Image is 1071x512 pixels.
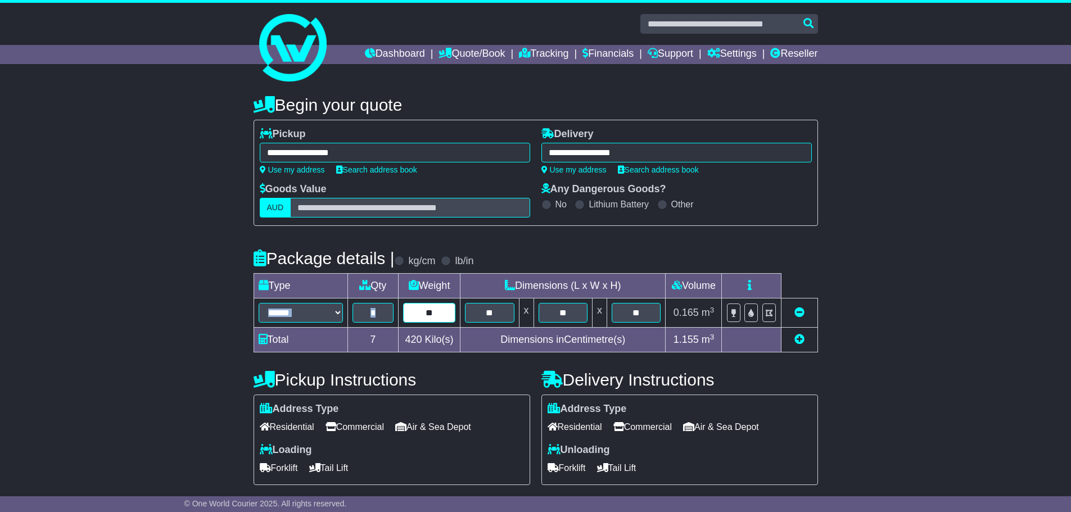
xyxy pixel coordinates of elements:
span: Tail Lift [309,459,349,477]
span: Commercial [326,418,384,436]
label: Any Dangerous Goods? [541,183,666,196]
td: Volume [666,274,722,298]
label: lb/in [455,255,473,268]
label: kg/cm [408,255,435,268]
span: Residential [548,418,602,436]
span: Forklift [548,459,586,477]
h4: Begin your quote [254,96,818,114]
a: Remove this item [794,307,805,318]
span: Air & Sea Depot [395,418,471,436]
span: Forklift [260,459,298,477]
span: Residential [260,418,314,436]
label: Goods Value [260,183,327,196]
a: Tracking [519,45,568,64]
a: Search address book [618,165,699,174]
td: Dimensions in Centimetre(s) [460,328,666,352]
span: © One World Courier 2025. All rights reserved. [184,499,347,508]
label: Other [671,199,694,210]
span: Air & Sea Depot [683,418,759,436]
span: 420 [405,334,422,345]
td: Kilo(s) [399,328,460,352]
a: Settings [707,45,757,64]
label: Delivery [541,128,594,141]
label: AUD [260,198,291,218]
td: Total [254,328,347,352]
a: Financials [582,45,634,64]
td: Type [254,274,347,298]
span: 0.165 [674,307,699,318]
label: Loading [260,444,312,456]
label: Address Type [260,403,339,415]
a: Use my address [260,165,325,174]
label: Address Type [548,403,627,415]
a: Dashboard [365,45,425,64]
td: x [592,298,607,328]
a: Support [648,45,693,64]
a: Use my address [541,165,607,174]
label: Unloading [548,444,610,456]
td: Weight [399,274,460,298]
td: 7 [347,328,399,352]
h4: Package details | [254,249,395,268]
a: Search address book [336,165,417,174]
span: m [702,334,715,345]
label: Pickup [260,128,306,141]
span: m [702,307,715,318]
span: Commercial [613,418,672,436]
h4: Pickup Instructions [254,370,530,389]
label: No [555,199,567,210]
sup: 3 [710,306,715,314]
td: Qty [347,274,399,298]
sup: 3 [710,333,715,341]
td: Dimensions (L x W x H) [460,274,666,298]
span: 1.155 [674,334,699,345]
label: Lithium Battery [589,199,649,210]
a: Quote/Book [439,45,505,64]
h4: Delivery Instructions [541,370,818,389]
a: Add new item [794,334,805,345]
span: Tail Lift [597,459,636,477]
a: Reseller [770,45,817,64]
td: x [519,298,534,328]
